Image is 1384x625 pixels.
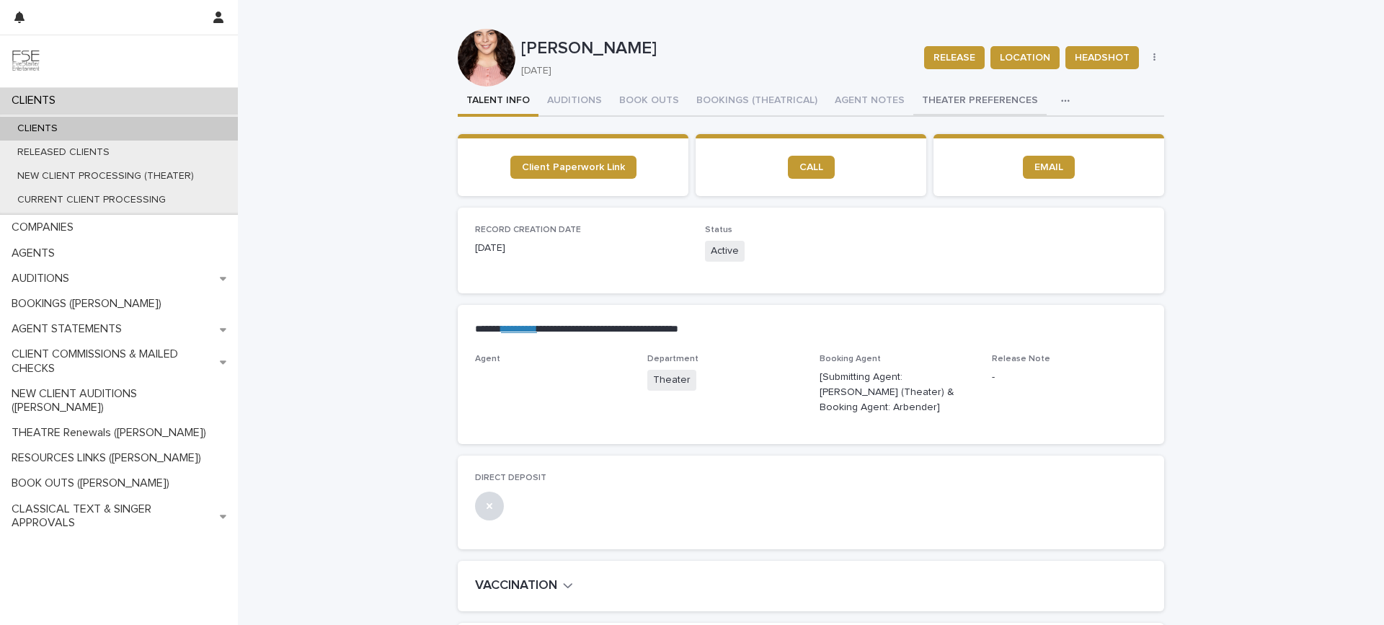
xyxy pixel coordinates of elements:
p: RELEASED CLIENTS [6,146,121,159]
button: HEADSHOT [1065,46,1139,69]
span: RECORD CREATION DATE [475,226,581,234]
span: Release Note [992,355,1050,363]
a: EMAIL [1023,156,1075,179]
p: CLIENT COMMISSIONS & MAILED CHECKS [6,347,220,375]
button: BOOK OUTS [611,87,688,117]
a: Client Paperwork Link [510,156,636,179]
span: HEADSHOT [1075,50,1130,65]
p: BOOKINGS ([PERSON_NAME]) [6,297,173,311]
button: THEATER PREFERENCES [913,87,1047,117]
p: COMPANIES [6,221,85,234]
p: - [992,370,1147,385]
span: CALL [799,162,823,172]
p: [Submitting Agent: [PERSON_NAME] (Theater) & Booking Agent: Arbender] [820,370,975,415]
span: Department [647,355,698,363]
p: [DATE] [475,241,688,256]
span: EMAIL [1034,162,1063,172]
p: BOOK OUTS ([PERSON_NAME]) [6,476,181,490]
p: AGENT STATEMENTS [6,322,133,336]
p: NEW CLIENT PROCESSING (THEATER) [6,170,205,182]
button: LOCATION [990,46,1060,69]
span: LOCATION [1000,50,1050,65]
img: 9JgRvJ3ETPGCJDhvPVA5 [12,47,40,76]
span: Booking Agent [820,355,881,363]
h2: VACCINATION [475,578,557,594]
button: BOOKINGS (THEATRICAL) [688,87,826,117]
p: THEATRE Renewals ([PERSON_NAME]) [6,426,218,440]
span: Agent [475,355,500,363]
span: Client Paperwork Link [522,162,625,172]
button: VACCINATION [475,578,573,594]
button: AUDITIONS [538,87,611,117]
p: CLIENTS [6,94,67,107]
p: [PERSON_NAME] [521,38,913,59]
button: TALENT INFO [458,87,538,117]
span: Active [705,241,745,262]
button: AGENT NOTES [826,87,913,117]
button: RELEASE [924,46,985,69]
p: NEW CLIENT AUDITIONS ([PERSON_NAME]) [6,387,238,415]
p: AUDITIONS [6,272,81,285]
a: CALL [788,156,835,179]
p: CURRENT CLIENT PROCESSING [6,194,177,206]
span: Theater [647,370,696,391]
span: Status [705,226,732,234]
span: DIRECT DEPOSIT [475,474,546,482]
p: [DATE] [521,65,907,77]
p: CLASSICAL TEXT & SINGER APPROVALS [6,502,220,530]
p: AGENTS [6,247,66,260]
p: RESOURCES LINKS ([PERSON_NAME]) [6,451,213,465]
span: RELEASE [933,50,975,65]
p: CLIENTS [6,123,69,135]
